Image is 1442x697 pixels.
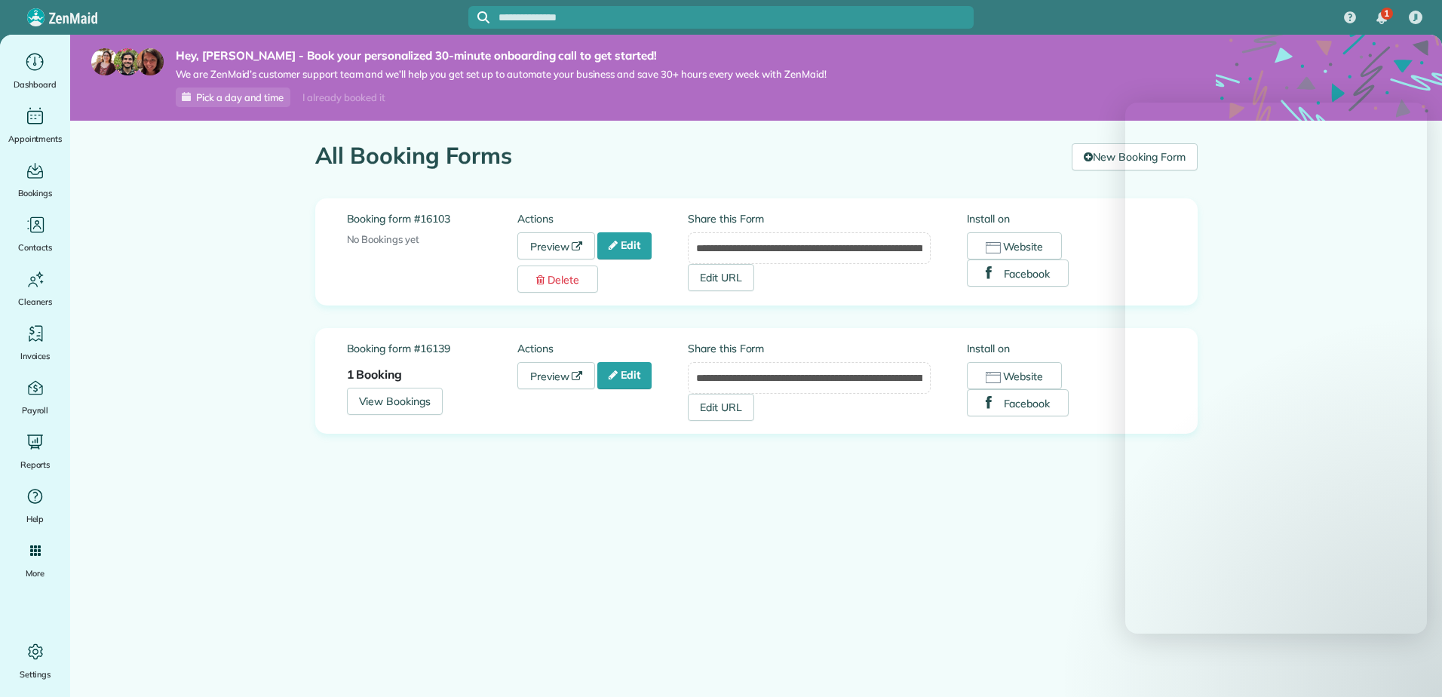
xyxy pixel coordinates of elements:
a: Invoices [6,321,64,364]
a: Pick a day and time [176,88,290,107]
svg: Focus search [477,11,489,23]
button: Facebook [967,259,1069,287]
a: Preview [517,232,596,259]
span: Reports [20,457,51,472]
button: Website [967,362,1063,389]
span: Bookings [18,186,53,201]
span: Payroll [22,403,49,418]
label: Actions [517,341,688,356]
label: Actions [517,211,688,226]
a: Dashboard [6,50,64,92]
a: Appointments [6,104,64,146]
a: Edit [597,232,652,259]
div: 1 unread notifications [1366,2,1398,35]
span: JI [1413,11,1419,23]
button: Website [967,232,1063,259]
label: Share this Form [688,211,931,226]
a: Edit [597,362,652,389]
a: Edit URL [688,264,754,291]
button: Focus search [468,11,489,23]
span: Invoices [20,348,51,364]
span: Contacts [18,240,52,255]
span: Pick a day and time [196,91,284,103]
img: jorge-587dff0eeaa6aab1f244e6dc62b8924c3b6ad411094392a53c71c6c4a576187d.jpg [114,48,141,75]
label: Booking form #16139 [347,341,517,356]
label: Install on [967,211,1166,226]
strong: Hey, [PERSON_NAME] - Book your personalized 30-minute onboarding call to get started! [176,48,827,63]
a: Settings [6,640,64,682]
a: Delete [517,266,598,293]
a: New Booking Form [1072,143,1197,170]
a: Cleaners [6,267,64,309]
label: Booking form #16103 [347,211,517,226]
label: Install on [967,341,1166,356]
span: Cleaners [18,294,52,309]
button: Facebook [967,389,1069,416]
a: Help [6,484,64,527]
span: More [26,566,44,581]
a: Payroll [6,376,64,418]
span: Settings [20,667,51,682]
strong: 1 Booking [347,367,403,382]
span: 1 [1384,8,1389,20]
span: Dashboard [14,77,57,92]
a: Reports [6,430,64,472]
span: We are ZenMaid’s customer support team and we’ll help you get set up to automate your business an... [176,68,827,81]
span: Help [26,511,44,527]
img: maria-72a9807cf96188c08ef61303f053569d2e2a8a1cde33d635c8a3ac13582a053d.jpg [91,48,118,75]
iframe: Intercom live chat [1391,646,1427,682]
div: I already booked it [293,88,394,107]
h1: All Booking Forms [315,143,1061,168]
a: Contacts [6,213,64,255]
label: Share this Form [688,341,931,356]
span: No Bookings yet [347,233,419,245]
img: michelle-19f622bdf1676172e81f8f8fba1fb50e276960ebfe0243fe18214015130c80e4.jpg [137,48,164,75]
a: Edit URL [688,394,754,421]
a: Bookings [6,158,64,201]
iframe: Intercom live chat [1125,103,1427,634]
a: View Bookings [347,388,443,415]
span: Appointments [8,131,63,146]
a: Preview [517,362,596,389]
